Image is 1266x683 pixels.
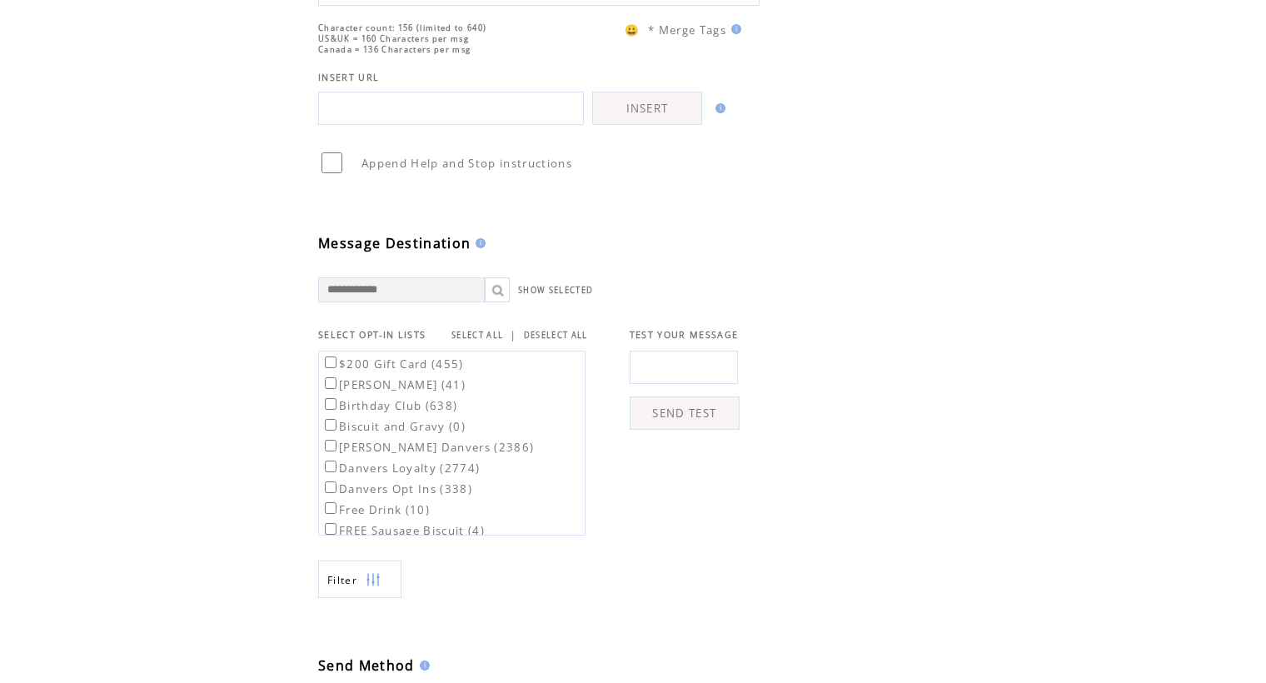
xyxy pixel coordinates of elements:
span: Send Method [318,656,415,675]
span: INSERT URL [318,72,379,83]
span: Message Destination [318,234,471,252]
span: 😀 [625,22,640,37]
a: SEND TEST [630,396,740,430]
span: | [510,327,516,342]
label: [PERSON_NAME] (41) [321,377,466,392]
label: FREE Sausage Biscuit (4) [321,523,485,538]
input: Danvers Opt Ins (338) [325,481,336,493]
a: INSERT [592,92,702,125]
input: FREE Sausage Biscuit (4) [325,523,336,535]
input: [PERSON_NAME] (41) [325,377,336,389]
img: help.gif [415,661,430,671]
a: SHOW SELECTED [518,285,593,296]
img: help.gif [471,238,486,248]
span: Canada = 136 Characters per msg [318,44,471,55]
span: * Merge Tags [648,22,726,37]
a: Filter [318,561,401,598]
a: SELECT ALL [451,330,503,341]
span: Character count: 156 (limited to 640) [318,22,486,33]
input: Danvers Loyalty (2774) [325,461,336,472]
label: $200 Gift Card (455) [321,356,464,371]
img: help.gif [710,103,725,113]
img: help.gif [726,24,741,34]
label: Biscuit and Gravy (0) [321,419,466,434]
a: DESELECT ALL [524,330,588,341]
input: [PERSON_NAME] Danvers (2386) [325,440,336,451]
label: Danvers Loyalty (2774) [321,461,480,476]
label: [PERSON_NAME] Danvers (2386) [321,440,534,455]
span: Append Help and Stop instructions [361,156,572,171]
label: Free Drink (10) [321,502,430,517]
input: Birthday Club (638) [325,398,336,410]
span: SELECT OPT-IN LISTS [318,329,426,341]
label: Birthday Club (638) [321,398,457,413]
span: US&UK = 160 Characters per msg [318,33,469,44]
span: TEST YOUR MESSAGE [630,329,739,341]
input: Biscuit and Gravy (0) [325,419,336,431]
span: Show filters [327,573,357,587]
label: Danvers Opt Ins (338) [321,481,472,496]
img: filters.png [366,561,381,599]
input: $200 Gift Card (455) [325,356,336,368]
input: Free Drink (10) [325,502,336,514]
